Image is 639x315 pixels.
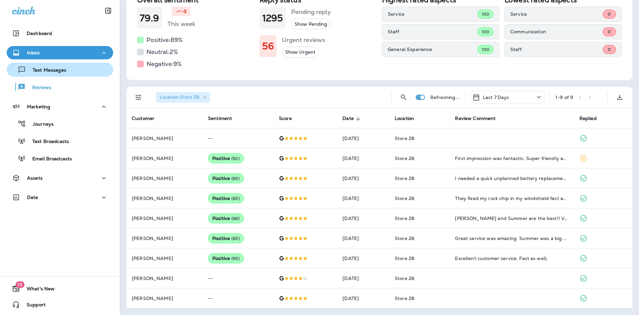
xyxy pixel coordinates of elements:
[510,11,603,17] p: Service
[27,31,52,36] p: Dashboard
[262,13,283,24] h1: 1295
[132,116,163,122] span: Customer
[26,85,51,91] p: Reviews
[208,233,244,243] div: Positive
[482,47,489,52] span: 100
[231,216,240,221] span: ( 88 )
[208,253,244,263] div: Positive
[482,29,489,35] span: 100
[231,176,240,181] span: ( 85 )
[279,116,301,122] span: Score
[510,29,603,34] p: Communication
[208,173,244,183] div: Positive
[160,94,199,100] span: Location : Store 28
[20,302,46,310] span: Support
[208,213,244,223] div: Positive
[395,175,414,181] span: Store 28
[7,100,113,113] button: Marketing
[337,148,389,168] td: [DATE]
[7,191,113,204] button: Data
[132,196,197,201] p: [PERSON_NAME]
[455,215,568,222] div: Danny and Summer are the best!! Very professional and friendly great Summer is a hell of a salesp...
[395,275,414,281] span: Store 28
[337,248,389,268] td: [DATE]
[395,195,414,201] span: Store 28
[27,175,43,181] p: Assets
[282,35,325,45] h5: Urgent reviews
[140,13,159,24] h1: 79.9
[337,288,389,308] td: [DATE]
[203,128,274,148] td: --
[395,255,414,261] span: Store 28
[208,193,244,203] div: Positive
[156,92,210,103] div: Location:Store 28
[7,282,113,295] button: 19What's New
[579,116,605,122] span: Replied
[7,134,113,148] button: Text Broadcasts
[20,286,55,294] span: What's New
[337,228,389,248] td: [DATE]
[27,195,38,200] p: Data
[455,255,568,262] div: Excellent customer service. Fast as well.
[395,295,414,301] span: Store 28
[613,91,626,104] button: Export as CSV
[395,215,414,221] span: Store 28
[291,19,330,30] button: Show Pending
[208,116,241,122] span: Sentiment
[388,11,477,17] p: Service
[146,59,182,69] h5: Negative: 9 %
[146,47,178,57] h5: Neutral: 2 %
[337,208,389,228] td: [DATE]
[132,176,197,181] p: [PERSON_NAME]
[203,268,274,288] td: --
[262,41,274,52] h1: 56
[231,256,240,261] span: ( 95 )
[342,116,354,121] span: Date
[395,135,414,141] span: Store 28
[455,116,496,121] span: Review Comment
[337,268,389,288] td: [DATE]
[397,91,410,104] button: Search Reviews
[15,281,24,288] span: 19
[282,47,319,58] button: Show Urgent
[132,91,145,104] button: Filters
[132,136,197,141] p: [PERSON_NAME]
[208,153,244,163] div: Positive
[132,116,154,121] span: Customer
[27,104,50,109] p: Marketing
[231,236,240,241] span: ( 85 )
[167,19,195,29] h5: This week
[430,95,460,100] p: Refreshing...
[579,116,597,121] span: Replied
[291,7,331,17] h5: Pending reply
[455,235,568,242] div: Great service was amazing. Summer was a big help.
[455,116,504,122] span: Review Comment
[231,156,240,161] span: ( 92 )
[26,121,54,128] p: Journeys
[132,156,197,161] p: [PERSON_NAME]
[231,196,240,201] span: ( 85 )
[208,116,232,121] span: Sentiment
[395,116,423,122] span: Location
[608,47,611,52] span: 0
[26,67,66,74] p: Text Messages
[132,236,197,241] p: [PERSON_NAME]
[608,11,611,17] span: 0
[7,171,113,185] button: Assets
[342,116,362,122] span: Date
[482,11,489,17] span: 100
[455,195,568,202] div: They fixed my rock chip in my windshield fast and efficiently
[132,296,197,301] p: [PERSON_NAME]
[455,175,568,182] div: I needed a quick unplanned battery replacement and they got me in and out in about 10 minutes.
[395,235,414,241] span: Store 28
[7,46,113,59] button: Inbox
[279,116,292,121] span: Score
[388,47,477,52] p: General Experience
[7,151,113,165] button: Email Broadcasts
[510,47,603,52] p: Staff
[132,276,197,281] p: [PERSON_NAME]
[337,168,389,188] td: [DATE]
[337,188,389,208] td: [DATE]
[395,155,414,161] span: Store 28
[99,4,117,17] button: Collapse Sidebar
